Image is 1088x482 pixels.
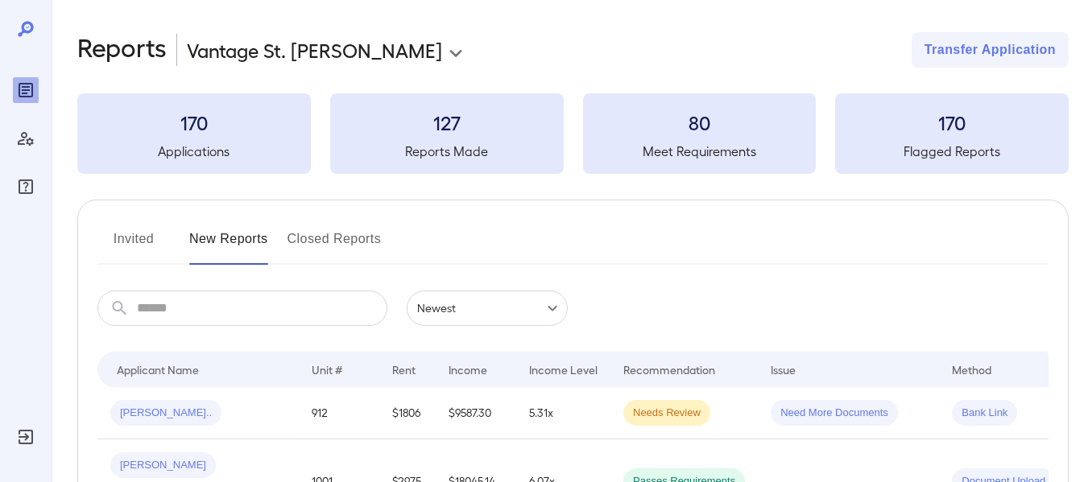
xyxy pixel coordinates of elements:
[97,226,170,265] button: Invited
[110,406,221,421] span: [PERSON_NAME]..
[771,360,796,379] div: Issue
[623,360,715,379] div: Recommendation
[771,406,898,421] span: Need More Documents
[110,458,216,473] span: [PERSON_NAME]
[77,93,1069,174] summary: 170Applications127Reports Made80Meet Requirements170Flagged Reports
[449,360,487,379] div: Income
[13,77,39,103] div: Reports
[516,387,610,439] td: 5.31x
[77,142,311,161] h5: Applications
[529,360,598,379] div: Income Level
[330,142,564,161] h5: Reports Made
[952,360,991,379] div: Method
[117,360,199,379] div: Applicant Name
[330,109,564,135] h3: 127
[835,142,1069,161] h5: Flagged Reports
[288,226,382,265] button: Closed Reports
[436,387,516,439] td: $9587.30
[13,126,39,151] div: Manage Users
[187,37,442,63] p: Vantage St. [PERSON_NAME]
[583,142,817,161] h5: Meet Requirements
[312,360,342,379] div: Unit #
[189,226,268,265] button: New Reports
[392,360,418,379] div: Rent
[835,109,1069,135] h3: 170
[13,424,39,450] div: Log Out
[299,387,379,439] td: 912
[407,290,568,326] div: Newest
[912,32,1069,68] button: Transfer Application
[13,174,39,200] div: FAQ
[583,109,817,135] h3: 80
[623,406,710,421] span: Needs Review
[952,406,1017,421] span: Bank Link
[77,32,167,68] h2: Reports
[379,387,436,439] td: $1806
[77,109,311,135] h3: 170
